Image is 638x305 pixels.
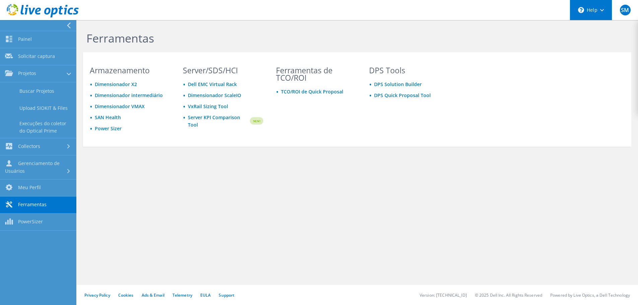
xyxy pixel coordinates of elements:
a: Power Sizer [95,125,122,132]
li: Version: [TECHNICAL_ID] [420,292,467,298]
h3: DPS Tools [369,67,449,74]
a: Server KPI Comparison Tool [188,114,249,129]
a: Ads & Email [142,292,164,298]
a: Telemetry [172,292,192,298]
a: Privacy Policy [84,292,110,298]
a: DPS Quick Proposal Tool [374,92,431,98]
h1: Ferramentas [86,31,539,45]
a: Dimensionador VMAX [95,103,145,109]
a: Dimensionador intermediário [95,92,163,98]
a: Dell EMC Virtual Rack [188,81,237,87]
img: new-badge.svg [249,113,263,129]
li: Powered by Live Optics, a Dell Technology [550,292,630,298]
h3: Ferramentas de TCO/ROI [276,67,356,81]
span: SM [620,5,631,15]
h3: Server/SDS/HCI [183,67,263,74]
svg: \n [578,7,584,13]
a: VxRail Sizing Tool [188,103,228,109]
a: Dimensionador ScaleIO [188,92,241,98]
a: Dimensionador X2 [95,81,137,87]
h3: Armazenamento [90,67,170,74]
li: © 2025 Dell Inc. All Rights Reserved [475,292,542,298]
a: DPS Solution Builder [374,81,422,87]
a: EULA [200,292,211,298]
a: Cookies [118,292,134,298]
a: TCO/ROI de Quick Proposal [281,88,343,95]
a: Support [219,292,234,298]
a: SAN Health [95,114,121,121]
